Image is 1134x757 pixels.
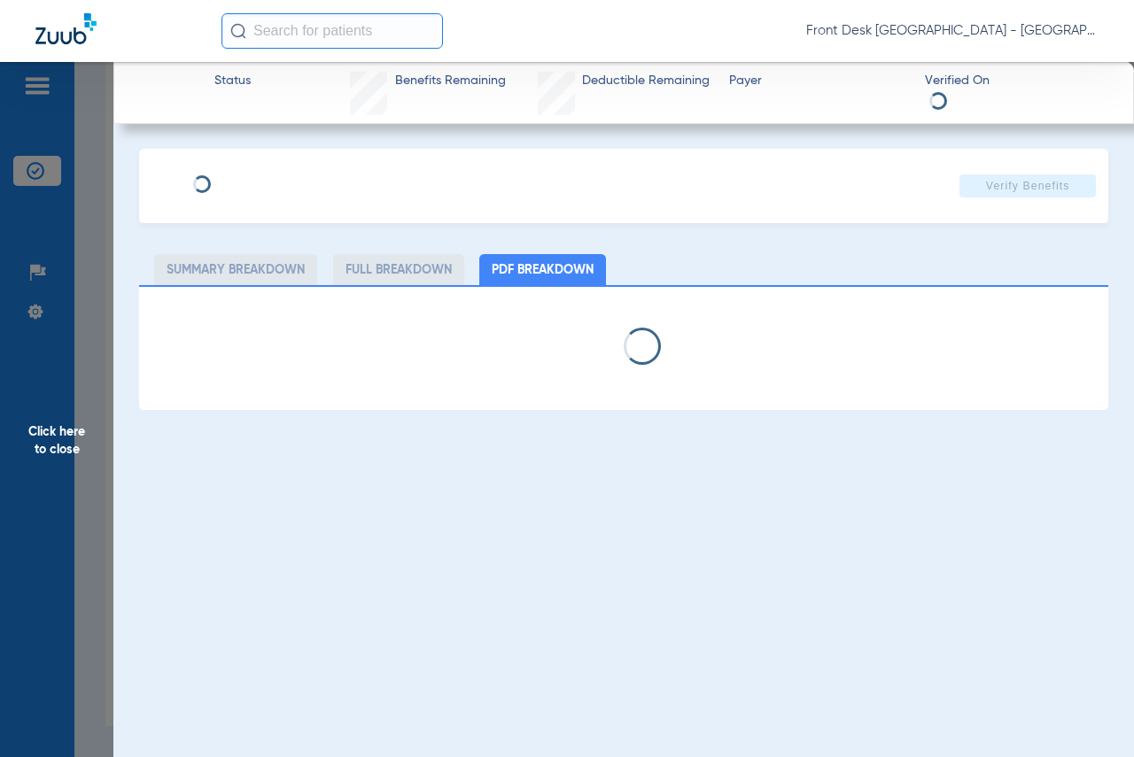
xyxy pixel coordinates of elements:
input: Search for patients [221,13,443,49]
span: Front Desk [GEOGRAPHIC_DATA] - [GEOGRAPHIC_DATA] | My Community Dental Centers [806,22,1099,40]
span: Payer [729,72,909,90]
li: Full Breakdown [333,254,464,285]
li: Summary Breakdown [154,254,317,285]
li: PDF Breakdown [479,254,606,285]
img: Zuub Logo [35,13,97,44]
span: Deductible Remaining [582,72,710,90]
span: Verified On [925,72,1105,90]
span: Status [214,72,251,90]
iframe: Chat Widget [1045,672,1134,757]
span: Benefits Remaining [395,72,506,90]
img: Search Icon [230,23,246,39]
